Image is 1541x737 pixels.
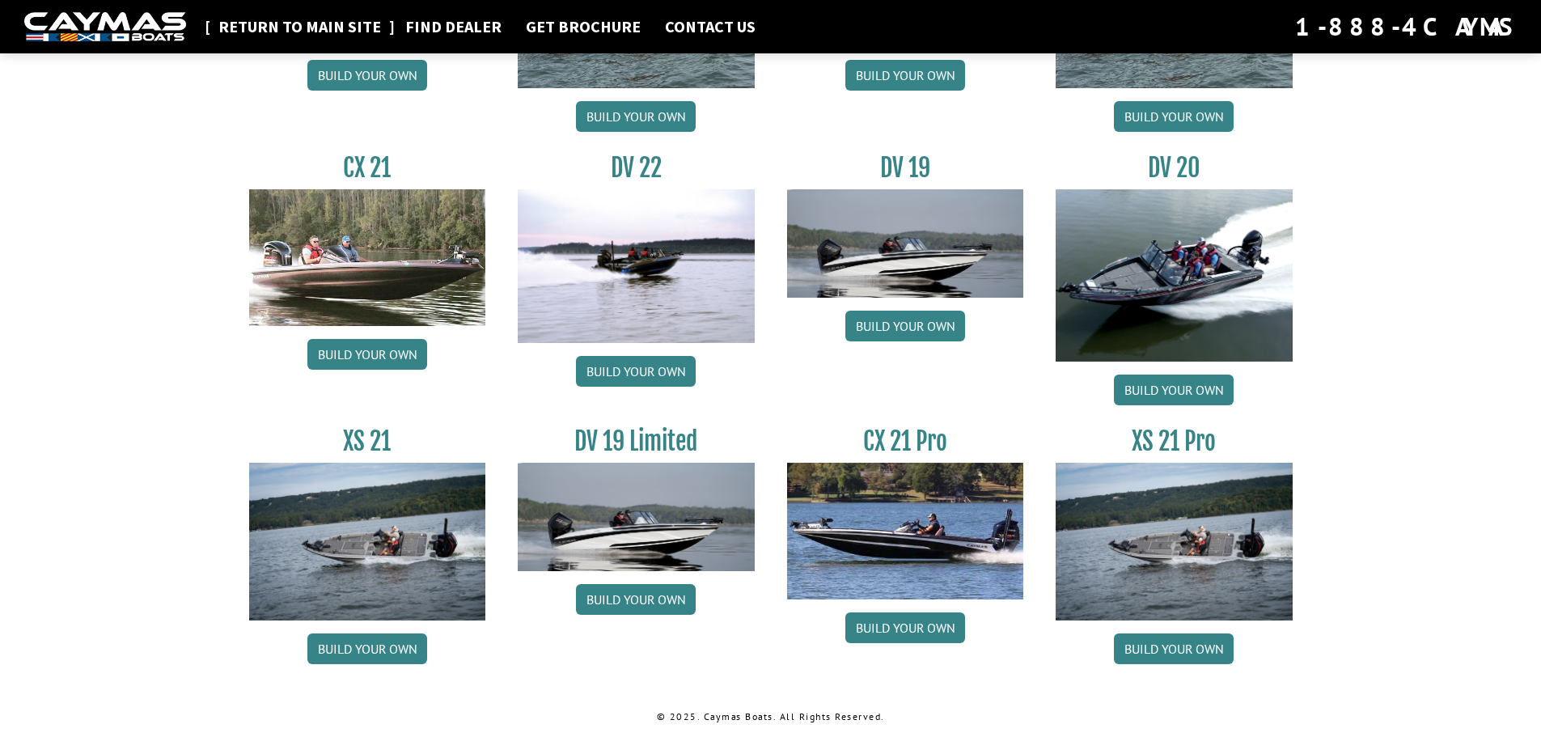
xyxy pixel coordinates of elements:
h3: DV 20 [1056,153,1293,183]
img: XS_21_thumbnail.jpg [249,463,486,621]
img: dv-19-ban_from_website_for_caymas_connect.png [787,189,1024,298]
a: Build your own [845,311,965,341]
h3: XS 21 Pro [1056,426,1293,456]
img: DV_20_from_website_for_caymas_connect.png [1056,189,1293,362]
h3: XS 21 [249,426,486,456]
img: white-logo-c9c8dbefe5ff5ceceb0f0178aa75bf4bb51f6bca0971e226c86eb53dfe498488.png [24,12,186,42]
img: DV22_original_motor_cropped_for_caymas_connect.jpg [518,189,755,343]
a: Build your own [307,339,427,370]
img: dv-19-ban_from_website_for_caymas_connect.png [518,463,755,571]
a: Build your own [1114,633,1234,664]
a: Build your own [1114,375,1234,405]
a: Find Dealer [397,16,510,37]
h3: DV 22 [518,153,755,183]
img: XS_21_thumbnail.jpg [1056,463,1293,621]
a: Return to main site [210,16,389,37]
h3: DV 19 Limited [518,426,755,456]
img: CX21_thumb.jpg [249,189,486,325]
a: Contact Us [657,16,764,37]
a: Get Brochure [518,16,649,37]
h3: CX 21 [249,153,486,183]
a: Build your own [1114,101,1234,132]
a: Build your own [307,60,427,91]
div: 1-888-4CAYMAS [1295,9,1517,44]
a: Build your own [576,584,696,615]
p: © 2025. Caymas Boats. All Rights Reserved. [249,709,1293,724]
a: Build your own [845,60,965,91]
h3: DV 19 [787,153,1024,183]
img: CX-21Pro_thumbnail.jpg [787,463,1024,599]
h3: CX 21 Pro [787,426,1024,456]
a: Build your own [845,612,965,643]
a: Build your own [576,356,696,387]
a: Build your own [307,633,427,664]
a: Build your own [576,101,696,132]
